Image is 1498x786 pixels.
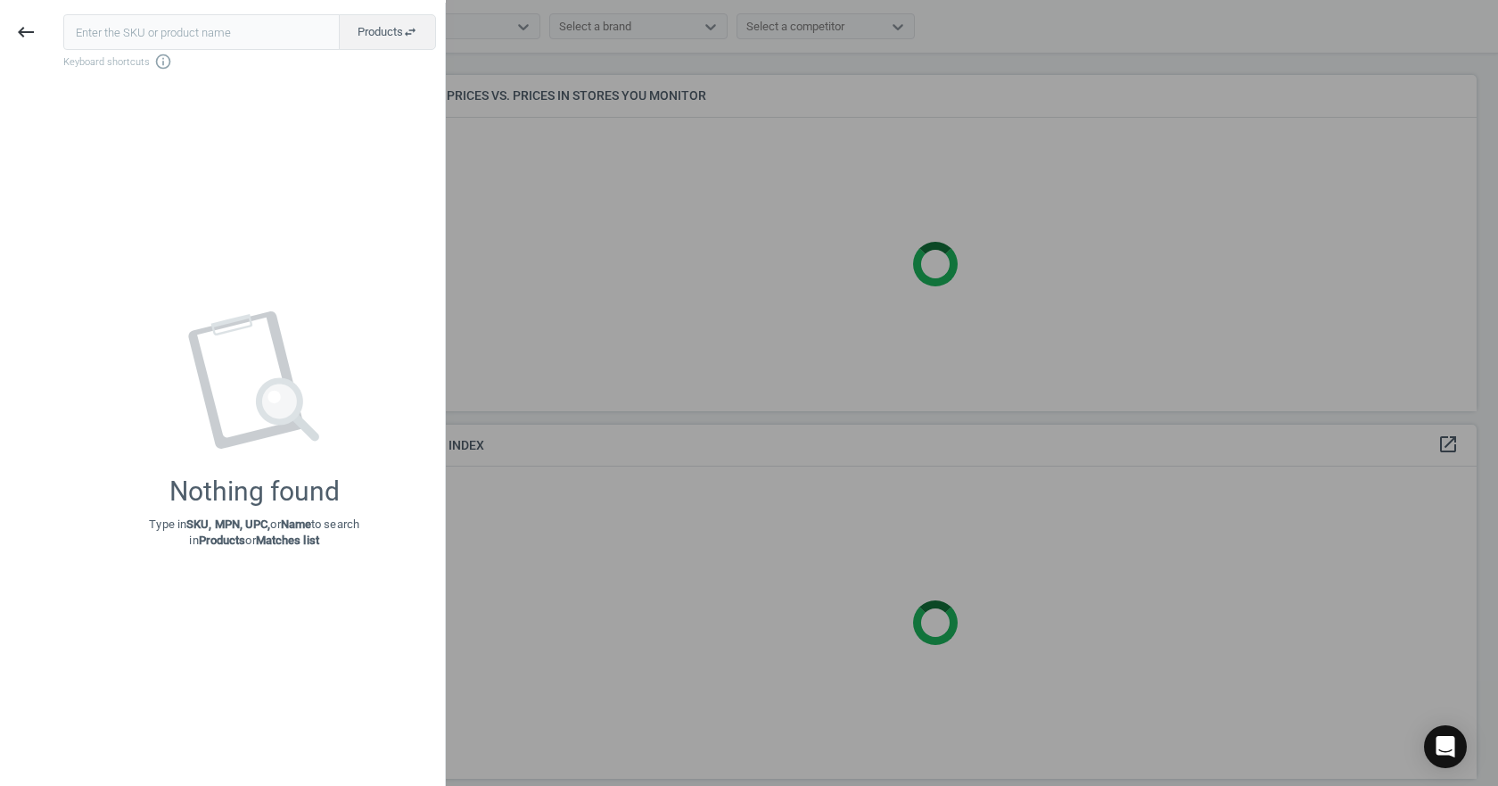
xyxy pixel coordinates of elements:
[339,14,436,50] button: Productsswap_horiz
[199,534,246,547] strong: Products
[149,517,359,549] p: Type in or to search in or
[256,534,319,547] strong: Matches list
[5,12,46,54] button: keyboard_backspace
[63,14,340,50] input: Enter the SKU or product name
[154,53,172,70] i: info_outline
[358,24,417,40] span: Products
[169,476,340,508] div: Nothing found
[186,517,270,531] strong: SKU, MPN, UPC,
[15,21,37,43] i: keyboard_backspace
[281,517,311,531] strong: Name
[63,53,436,70] span: Keyboard shortcuts
[403,25,417,39] i: swap_horiz
[1424,725,1467,768] div: Open Intercom Messenger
